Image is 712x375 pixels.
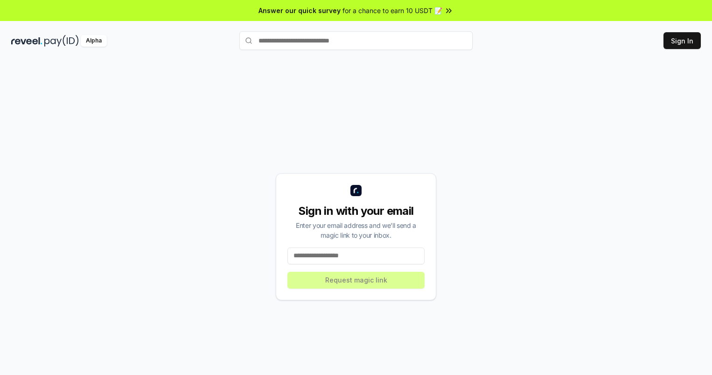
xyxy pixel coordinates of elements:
button: Sign In [663,32,701,49]
span: for a chance to earn 10 USDT 📝 [342,6,442,15]
div: Sign in with your email [287,204,425,219]
img: logo_small [350,185,362,196]
div: Enter your email address and we’ll send a magic link to your inbox. [287,220,425,240]
img: reveel_dark [11,35,42,47]
img: pay_id [44,35,79,47]
div: Alpha [81,35,107,47]
span: Answer our quick survey [258,6,341,15]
